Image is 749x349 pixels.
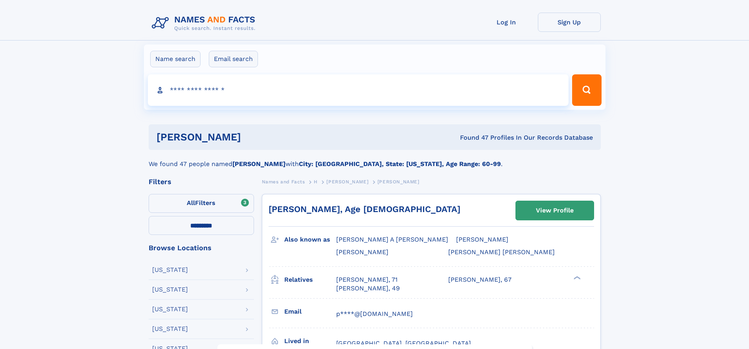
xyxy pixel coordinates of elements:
[336,275,398,284] a: [PERSON_NAME], 71
[448,275,512,284] a: [PERSON_NAME], 67
[516,201,594,220] a: View Profile
[156,132,351,142] h1: [PERSON_NAME]
[149,194,254,213] label: Filters
[538,13,601,32] a: Sign Up
[299,160,501,168] b: City: [GEOGRAPHIC_DATA], State: [US_STATE], Age Range: 60-99
[284,233,336,246] h3: Also known as
[326,177,368,187] a: [PERSON_NAME]
[314,177,318,187] a: H
[149,178,254,185] div: Filters
[336,284,400,293] a: [PERSON_NAME], 49
[284,273,336,286] h3: Relatives
[148,74,569,106] input: search input
[536,201,574,220] div: View Profile
[377,179,420,185] span: [PERSON_NAME]
[456,236,508,243] span: [PERSON_NAME]
[150,51,201,67] label: Name search
[149,150,601,169] div: We found 47 people named with .
[448,248,555,256] span: [PERSON_NAME] [PERSON_NAME]
[336,248,388,256] span: [PERSON_NAME]
[350,133,593,142] div: Found 47 Profiles In Our Records Database
[284,334,336,348] h3: Lived in
[152,267,188,273] div: [US_STATE]
[152,306,188,312] div: [US_STATE]
[336,340,471,347] span: [GEOGRAPHIC_DATA], [GEOGRAPHIC_DATA]
[284,305,336,318] h3: Email
[336,236,448,243] span: [PERSON_NAME] A [PERSON_NAME]
[149,244,254,251] div: Browse Locations
[187,199,195,207] span: All
[326,179,368,185] span: [PERSON_NAME]
[269,204,460,214] a: [PERSON_NAME], Age [DEMOGRAPHIC_DATA]
[149,13,262,34] img: Logo Names and Facts
[314,179,318,185] span: H
[572,275,581,280] div: ❯
[232,160,285,168] b: [PERSON_NAME]
[572,74,601,106] button: Search Button
[152,286,188,293] div: [US_STATE]
[209,51,258,67] label: Email search
[475,13,538,32] a: Log In
[152,326,188,332] div: [US_STATE]
[262,177,305,187] a: Names and Facts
